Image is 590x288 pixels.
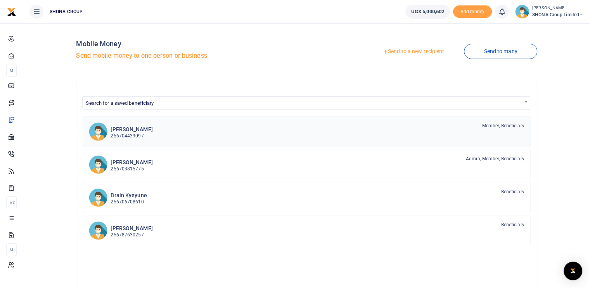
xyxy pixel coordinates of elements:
[89,122,107,141] img: BK
[89,221,107,240] img: AT
[111,198,147,206] p: 256706708610
[89,155,107,174] img: JN
[564,262,582,280] div: Open Intercom Messenger
[363,45,464,59] a: Send to a new recipient
[7,7,16,17] img: logo-small
[111,165,152,173] p: 256703815775
[411,8,444,16] span: UGX 5,000,602
[6,196,17,209] li: Ac
[515,5,529,19] img: profile-user
[6,64,17,77] li: M
[111,225,152,232] h6: [PERSON_NAME]
[111,132,152,140] p: 256704439097
[532,5,584,12] small: [PERSON_NAME]
[405,5,450,19] a: UGX 5,000,602
[89,188,107,207] img: BK
[532,11,584,18] span: SHONA Group Limited
[453,5,492,18] span: Add money
[453,8,492,14] a: Add money
[7,9,16,14] a: logo-small logo-large logo-large
[76,40,303,48] h4: Mobile Money
[83,97,529,109] span: Search for a saved beneficiary
[83,116,530,147] a: BK [PERSON_NAME] 256704439097 Member, Beneficiary
[76,52,303,60] h5: Send mobile money to one person or business
[6,243,17,256] li: M
[466,155,524,162] span: Admin, Member, Beneficiary
[47,8,86,15] span: SHONA GROUP
[402,5,453,19] li: Wallet ballance
[111,126,152,133] h6: [PERSON_NAME]
[464,44,537,59] a: Send to many
[111,192,147,199] h6: Brain Kyeyune
[501,188,524,195] span: Beneficiary
[453,5,492,18] li: Toup your wallet
[83,149,530,180] a: JN [PERSON_NAME] 256703815775 Admin, Member, Beneficiary
[86,100,154,106] span: Search for a saved beneficiary
[501,221,524,228] span: Beneficiary
[111,231,152,239] p: 256787630257
[83,215,530,246] a: AT [PERSON_NAME] 256787630257 Beneficiary
[515,5,584,19] a: profile-user [PERSON_NAME] SHONA Group Limited
[111,159,152,166] h6: [PERSON_NAME]
[82,96,530,110] span: Search for a saved beneficiary
[482,122,524,129] span: Member, Beneficiary
[83,182,530,213] a: BK Brain Kyeyune 256706708610 Beneficiary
